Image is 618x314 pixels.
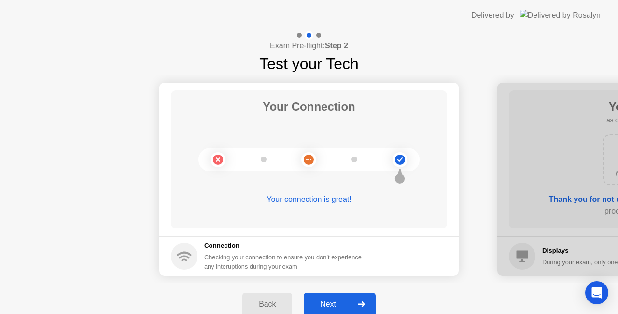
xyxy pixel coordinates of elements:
div: Your connection is great! [171,194,447,205]
h1: Your Connection [263,98,355,115]
div: Checking your connection to ensure you don’t experience any interuptions during your exam [204,253,367,271]
h5: Connection [204,241,367,251]
h1: Test your Tech [259,52,359,75]
div: Open Intercom Messenger [585,281,608,304]
h4: Exam Pre-flight: [270,40,348,52]
div: Delivered by [471,10,514,21]
b: Step 2 [325,42,348,50]
img: Delivered by Rosalyn [520,10,601,21]
div: Back [245,300,289,309]
div: Next [307,300,350,309]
